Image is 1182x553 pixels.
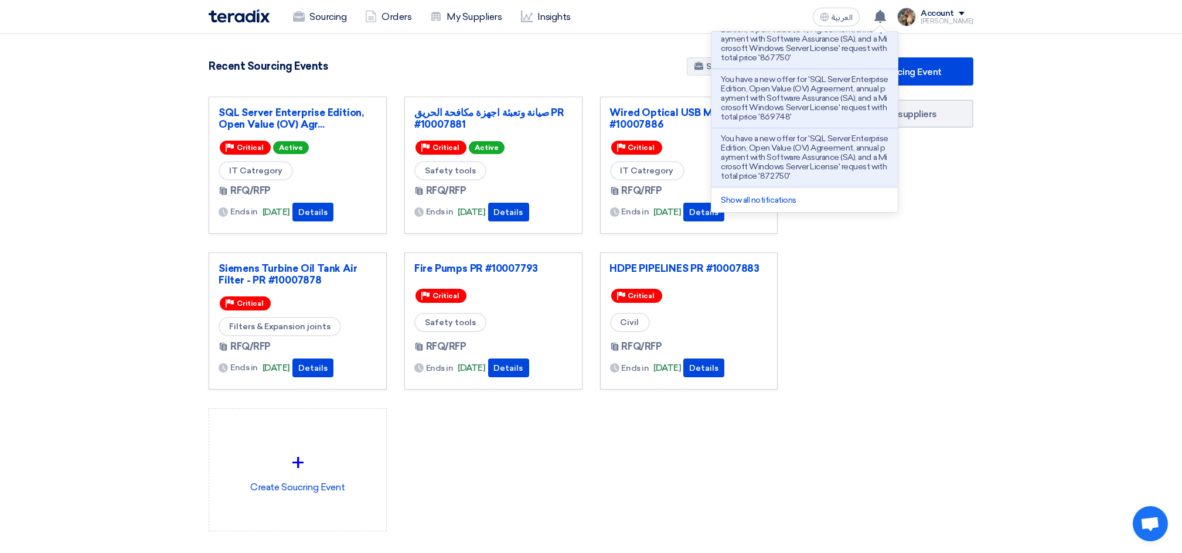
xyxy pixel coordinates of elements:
span: Ends in [426,362,454,374]
a: Show All Pipeline [687,57,778,76]
span: Create Sourcing Event [844,66,942,77]
button: Details [683,359,724,377]
span: RFQ/RFP [230,184,271,198]
span: [DATE] [653,361,681,375]
a: Insights [512,4,580,30]
button: Details [292,359,333,377]
span: Ends in [426,206,454,218]
span: [DATE] [458,361,485,375]
span: Safety tools [414,313,486,332]
span: Critical [432,292,459,300]
p: You have a new offer for 'SQL Server Enterprise Edition, Open Value (OV) Agreement, annual paymen... [721,16,888,63]
span: العربية [832,13,853,22]
img: file_1710751448746.jpg [897,8,916,26]
span: RFQ/RFP [426,184,466,198]
span: RFQ/RFP [622,340,662,354]
span: [DATE] [653,206,681,219]
span: Critical [432,144,459,152]
div: + [219,445,377,480]
span: [DATE] [263,361,290,375]
span: Critical [237,144,264,152]
button: Details [292,203,333,221]
div: Account [921,9,954,19]
span: Ends in [622,362,649,374]
button: Details [488,359,529,377]
div: [PERSON_NAME] [921,18,973,25]
a: Wired Optical USB Mouse PR #10007886 [610,107,768,130]
p: You have a new offer for 'SQL Server Enterprise Edition, Open Value (OV) Agreement, annual paymen... [721,134,888,181]
span: Active [469,141,505,154]
a: صيانة وتعبئة اجهزة مكافحة الحريق PR #10007881 [414,107,573,130]
span: RFQ/RFP [622,184,662,198]
span: Filters & Expansion joints [219,317,341,336]
a: Sourcing [284,4,356,30]
img: Teradix logo [209,9,270,23]
span: Active [273,141,309,154]
span: Ends in [230,361,258,374]
a: Orders [356,4,421,30]
a: SQL Server Enterprise Edition, Open Value (OV) Agr... [219,107,377,130]
a: Show all notifications [721,195,796,205]
span: Safety tools [414,161,486,180]
span: RFQ/RFP [426,340,466,354]
span: IT Catregory [219,161,293,180]
span: IT Catregory [610,161,684,180]
a: My Suppliers [421,4,511,30]
button: العربية [813,8,860,26]
a: Fire Pumps PR #10007793 [414,262,573,274]
button: Details [683,203,724,221]
span: Critical [628,144,655,152]
span: Civil [610,313,650,332]
span: Ends in [622,206,649,218]
div: Open chat [1133,506,1168,541]
span: [DATE] [458,206,485,219]
p: You have a new offer for 'SQL Server Enterprise Edition, Open Value (OV) Agreement, annual paymen... [721,75,888,122]
a: HDPE PIPELINES PR #10007883 [610,262,768,274]
span: RFQ/RFP [230,340,271,354]
span: Critical [237,299,264,308]
a: Siemens Turbine Oil Tank Air Filter - PR #10007878 [219,262,377,286]
div: Create Soucring Event [219,418,377,521]
h4: Recent Sourcing Events [209,60,328,73]
span: Critical [628,292,655,300]
button: Details [488,203,529,221]
span: Ends in [230,206,258,218]
span: [DATE] [263,206,290,219]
